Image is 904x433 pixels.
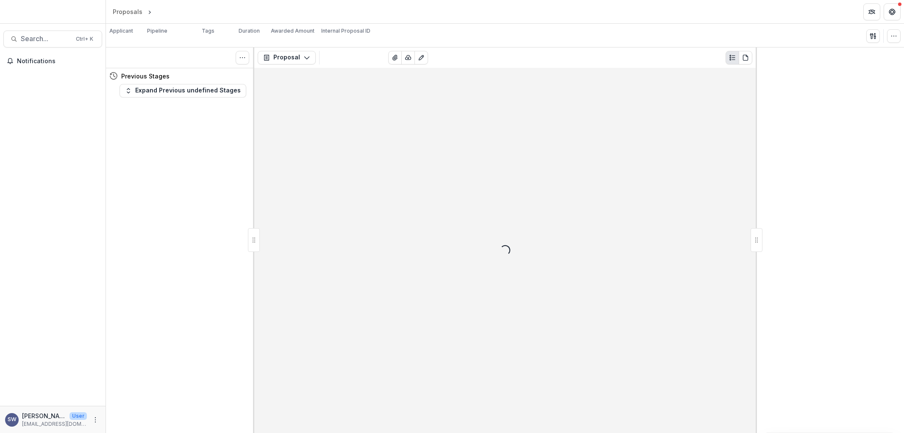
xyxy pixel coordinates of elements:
[321,27,370,35] p: Internal Proposal ID
[739,51,752,64] button: PDF view
[74,34,95,44] div: Ctrl + K
[202,27,214,35] p: Tags
[22,420,87,428] p: [EMAIL_ADDRESS][DOMAIN_NAME]
[863,3,880,20] button: Partners
[388,51,402,64] button: View Attached Files
[90,415,100,425] button: More
[236,51,249,64] button: Toggle View Cancelled Tasks
[8,417,17,422] div: Sherella Williams
[884,3,901,20] button: Get Help
[3,31,102,47] button: Search...
[120,84,246,98] button: Expand Previous undefined Stages
[121,72,170,81] h4: Previous Stages
[21,35,71,43] span: Search...
[70,412,87,420] p: User
[17,58,99,65] span: Notifications
[726,51,739,64] button: Plaintext view
[239,27,260,35] p: Duration
[258,51,316,64] button: Proposal
[271,27,314,35] p: Awarded Amount
[109,6,189,18] nav: breadcrumb
[22,411,66,420] p: [PERSON_NAME]
[3,54,102,68] button: Notifications
[109,27,133,35] p: Applicant
[113,7,142,16] div: Proposals
[147,27,167,35] p: Pipeline
[109,6,146,18] a: Proposals
[414,51,428,64] button: Edit as form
